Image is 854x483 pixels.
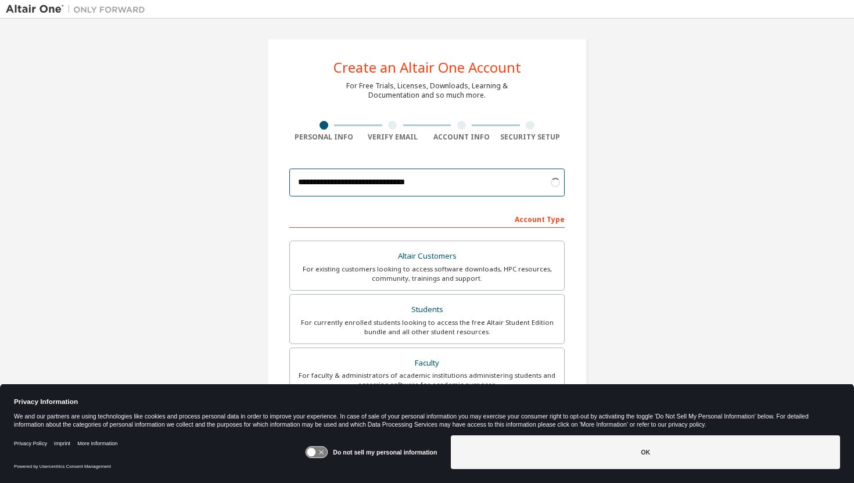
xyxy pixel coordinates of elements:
[289,133,358,142] div: Personal Info
[6,3,151,15] img: Altair One
[333,60,521,74] div: Create an Altair One Account
[297,302,557,318] div: Students
[289,209,565,228] div: Account Type
[297,371,557,389] div: For faculty & administrators of academic institutions administering students and accessing softwa...
[297,355,557,371] div: Faculty
[427,133,496,142] div: Account Info
[297,248,557,264] div: Altair Customers
[346,81,508,100] div: For Free Trials, Licenses, Downloads, Learning & Documentation and so much more.
[297,318,557,337] div: For currently enrolled students looking to access the free Altair Student Edition bundle and all ...
[496,133,565,142] div: Security Setup
[358,133,428,142] div: Verify Email
[297,264,557,283] div: For existing customers looking to access software downloads, HPC resources, community, trainings ...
